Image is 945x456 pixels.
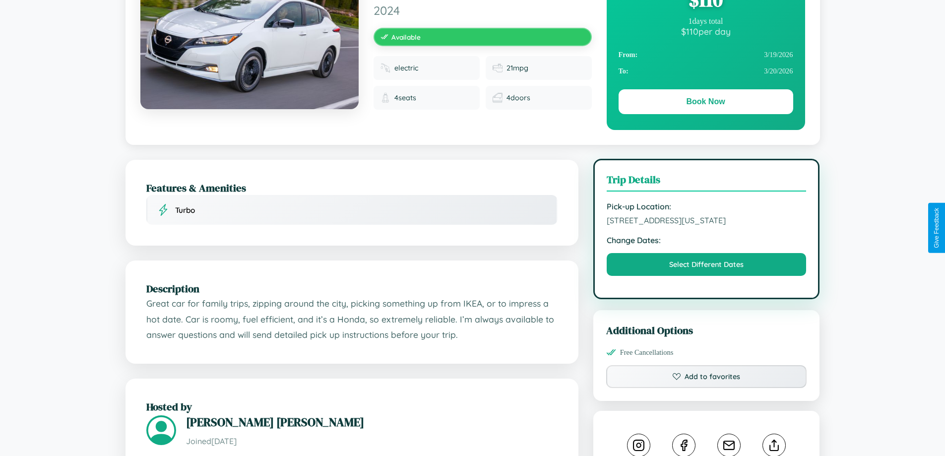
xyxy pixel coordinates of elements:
h3: Trip Details [607,172,807,192]
div: $ 110 per day [619,26,793,37]
span: 4 doors [506,93,530,102]
strong: Change Dates: [607,235,807,245]
p: Joined [DATE] [186,434,558,449]
span: Turbo [175,205,195,215]
strong: Pick-up Location: [607,201,807,211]
strong: From: [619,51,638,59]
span: 21 mpg [506,64,528,72]
img: Seats [380,93,390,103]
span: 2024 [374,3,592,18]
span: [STREET_ADDRESS][US_STATE] [607,215,807,225]
div: 1 days total [619,17,793,26]
span: Available [391,33,421,41]
span: Free Cancellations [620,348,674,357]
h3: Additional Options [606,323,807,337]
div: Give Feedback [933,208,940,248]
div: 3 / 19 / 2026 [619,47,793,63]
h3: [PERSON_NAME] [PERSON_NAME] [186,414,558,430]
img: Fuel type [380,63,390,73]
button: Book Now [619,89,793,114]
img: Doors [493,93,503,103]
h2: Features & Amenities [146,181,558,195]
h2: Hosted by [146,399,558,414]
img: Fuel efficiency [493,63,503,73]
div: 3 / 20 / 2026 [619,63,793,79]
span: electric [394,64,418,72]
p: Great car for family trips, zipping around the city, picking something up from IKEA, or to impres... [146,296,558,343]
button: Select Different Dates [607,253,807,276]
span: 4 seats [394,93,416,102]
strong: To: [619,67,629,75]
button: Add to favorites [606,365,807,388]
h2: Description [146,281,558,296]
